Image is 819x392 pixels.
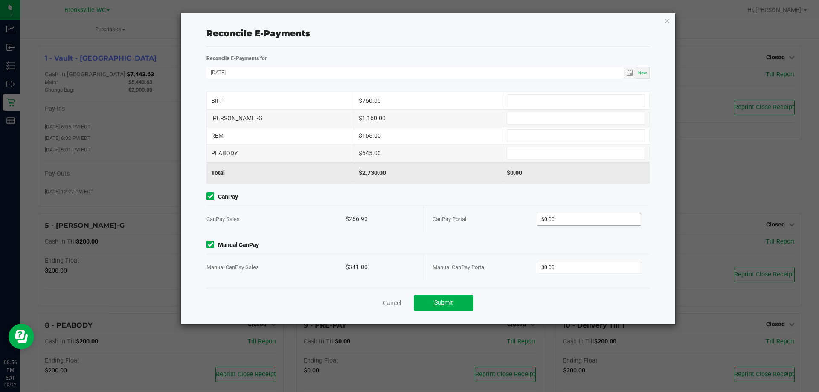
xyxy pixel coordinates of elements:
span: Manual CanPay Sales [206,264,259,270]
span: Toggle calendar [624,67,636,79]
div: PEABODY [206,145,354,162]
form-toggle: Include in reconciliation [206,192,218,201]
div: $341.00 [346,254,415,280]
strong: Manual CanPay [218,241,259,250]
strong: CanPay [218,192,238,201]
div: Total [206,162,354,183]
div: $760.00 [354,92,502,109]
span: Manual CanPay Portal [433,264,485,270]
span: Now [638,70,647,75]
span: Submit [434,299,453,306]
div: $165.00 [354,127,502,144]
div: Reconcile E-Payments [206,27,650,40]
div: $0.00 [502,162,650,183]
iframe: Resource center [9,324,34,349]
a: Cancel [383,299,401,307]
div: [PERSON_NAME]-G [206,110,354,127]
div: $2,730.00 [354,162,502,183]
div: $645.00 [354,145,502,162]
span: CanPay Sales [206,216,240,222]
span: CanPay Portal [433,216,466,222]
strong: Reconcile E-Payments for [206,55,267,61]
div: REM [206,127,354,144]
button: Submit [414,295,473,311]
form-toggle: Include in reconciliation [206,241,218,250]
input: Date [206,67,624,78]
div: $266.90 [346,206,415,232]
div: BIFF [206,92,354,109]
div: $1,160.00 [354,110,502,127]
